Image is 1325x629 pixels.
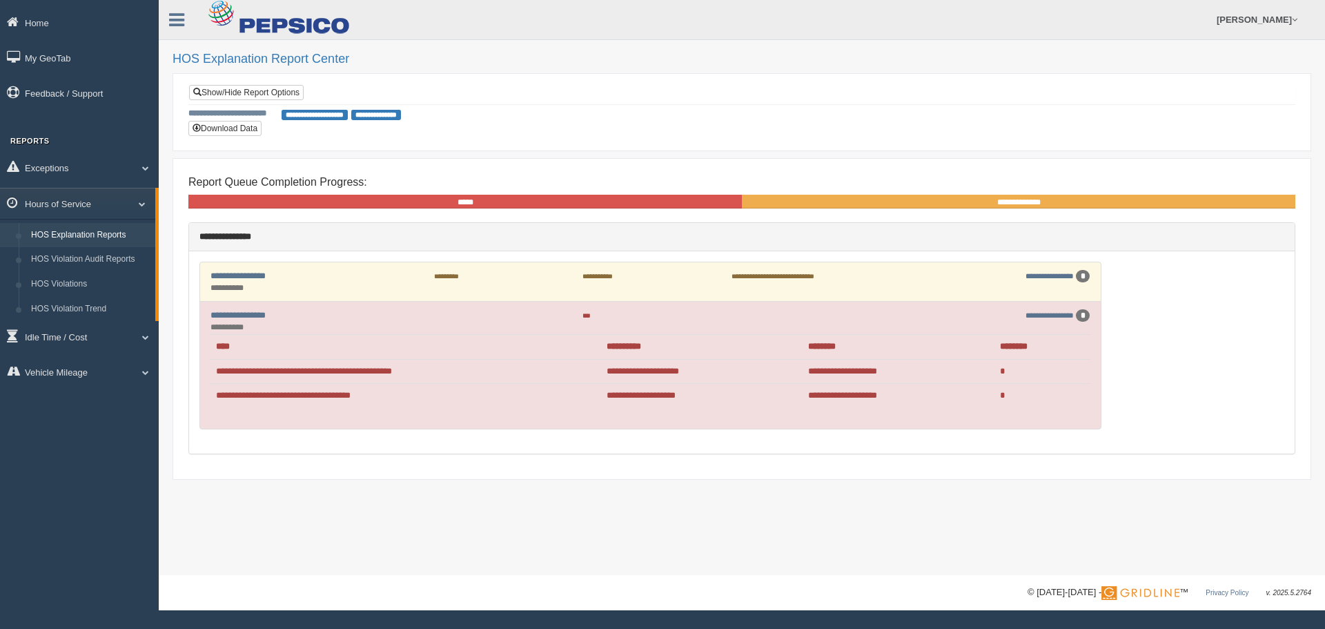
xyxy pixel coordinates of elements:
[188,176,1295,188] h4: Report Queue Completion Progress:
[188,121,262,136] button: Download Data
[25,247,155,272] a: HOS Violation Audit Reports
[1266,589,1311,597] span: v. 2025.5.2764
[25,272,155,297] a: HOS Violations
[1206,589,1248,597] a: Privacy Policy
[1028,586,1311,600] div: © [DATE]-[DATE] - ™
[25,297,155,322] a: HOS Violation Trend
[25,223,155,248] a: HOS Explanation Reports
[173,52,1311,66] h2: HOS Explanation Report Center
[189,85,304,100] a: Show/Hide Report Options
[1101,586,1179,600] img: Gridline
